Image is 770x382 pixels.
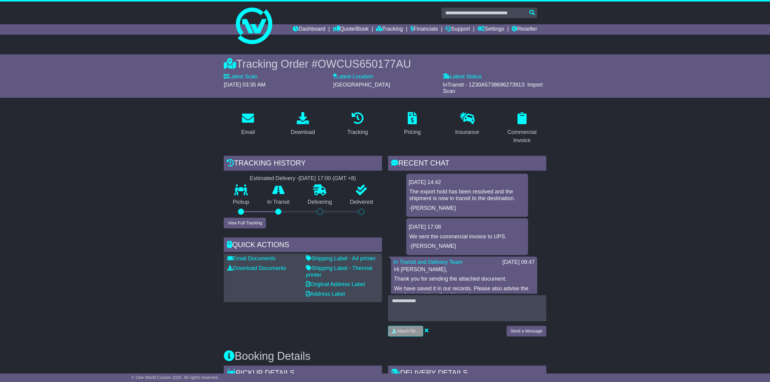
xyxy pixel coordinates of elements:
[451,110,483,138] a: Insurance
[388,156,546,172] div: RECENT CHAT
[394,266,534,273] p: Hi [PERSON_NAME],
[224,366,382,382] div: Pickup Details
[224,218,266,228] button: View Full Tracking
[258,199,299,206] p: In Transit
[333,73,373,80] label: Latest Location
[394,285,534,298] p: We have saved it in our records. Please also advise the sender to put it on the shipment.
[299,175,356,182] div: [DATE] 17:00 (GMT +8)
[333,24,369,35] a: Quote/Book
[445,24,470,35] a: Support
[393,259,463,265] a: In Transit and Delivery Team
[400,110,425,138] a: Pricing
[409,234,525,240] p: We sent the commercial invoice to UPS.
[409,243,525,250] p: -[PERSON_NAME]
[347,128,368,136] div: Tracking
[291,128,315,136] div: Download
[501,128,542,145] div: Commercial Invoice
[388,366,546,382] div: Delivery Details
[224,82,266,88] span: [DATE] 03:35 AM
[497,110,546,147] a: Commercial Invoice
[224,199,258,206] p: Pickup
[293,24,325,35] a: Dashboard
[306,281,365,287] a: Original Address Label
[227,255,276,261] a: Email Documents
[287,110,319,138] a: Download
[409,224,526,230] div: [DATE] 17:08
[333,82,390,88] span: [GEOGRAPHIC_DATA]
[512,24,537,35] a: Reseller
[227,265,286,271] a: Download Documents
[443,82,543,94] span: InTransit - 1Z30A5738696273913: Import Scan
[410,24,438,35] a: Financials
[224,57,546,70] div: Tracking Order #
[224,350,546,362] h3: Booking Details
[237,110,259,138] a: Email
[455,128,479,136] div: Insurance
[502,259,535,266] div: [DATE] 09:47
[224,175,382,182] div: Estimated Delivery -
[241,128,255,136] div: Email
[224,237,382,254] div: Quick Actions
[318,58,411,70] span: OWCUS650177AU
[306,291,345,297] a: Address Label
[477,24,504,35] a: Settings
[224,73,257,80] label: Latest Scan
[409,179,526,186] div: [DATE] 14:42
[376,24,403,35] a: Tracking
[131,375,219,380] span: © One World Courier 2025. All rights reserved.
[299,199,341,206] p: Delivering
[404,128,421,136] div: Pricing
[306,255,376,261] a: Shipping Label - A4 printer
[507,326,546,336] button: Send a Message
[443,73,482,80] label: Latest Status
[224,156,382,172] div: Tracking history
[306,265,372,278] a: Shipping Label - Thermal printer
[409,205,525,212] p: -[PERSON_NAME]
[394,276,534,282] p: Thank you for sending the attached document.
[343,110,372,138] a: Tracking
[409,189,525,202] p: The export hold has been resolved and the shipment is now in transit to the destination.
[341,199,382,206] p: Delivered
